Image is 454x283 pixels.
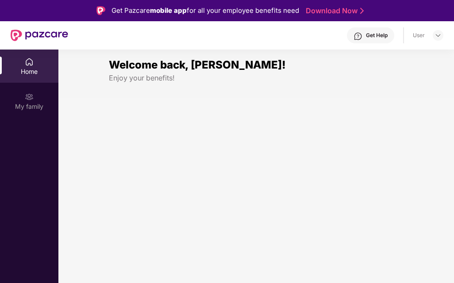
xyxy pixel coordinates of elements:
div: User [413,32,425,39]
img: New Pazcare Logo [11,30,68,41]
div: Get Pazcare for all your employee benefits need [112,5,299,16]
span: Welcome back, [PERSON_NAME]! [109,58,286,71]
img: svg+xml;base64,PHN2ZyBpZD0iRHJvcGRvd24tMzJ4MzIiIHhtbG5zPSJodHRwOi8vd3d3LnczLm9yZy8yMDAwL3N2ZyIgd2... [435,32,442,39]
img: Stroke [360,6,364,15]
div: Enjoy your benefits! [109,73,404,83]
img: Logo [96,6,105,15]
strong: mobile app [150,6,187,15]
div: Get Help [366,32,388,39]
a: Download Now [306,6,361,15]
img: svg+xml;base64,PHN2ZyB3aWR0aD0iMjAiIGhlaWdodD0iMjAiIHZpZXdCb3g9IjAgMCAyMCAyMCIgZmlsbD0ibm9uZSIgeG... [25,92,34,101]
img: svg+xml;base64,PHN2ZyBpZD0iSGVscC0zMngzMiIgeG1sbnM9Imh0dHA6Ly93d3cudzMub3JnLzIwMDAvc3ZnIiB3aWR0aD... [354,32,362,41]
img: svg+xml;base64,PHN2ZyBpZD0iSG9tZSIgeG1sbnM9Imh0dHA6Ly93d3cudzMub3JnLzIwMDAvc3ZnIiB3aWR0aD0iMjAiIG... [25,57,34,66]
